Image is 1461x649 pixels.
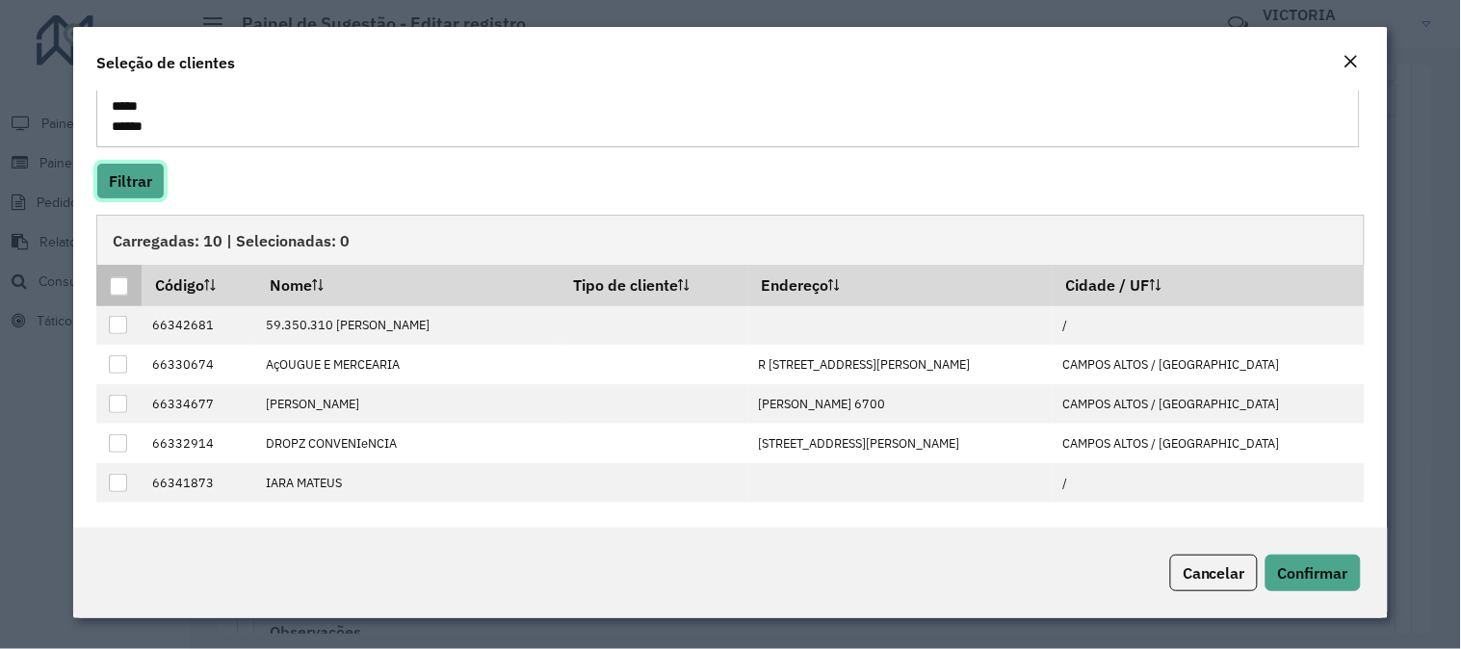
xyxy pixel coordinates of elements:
[256,384,560,424] td: [PERSON_NAME]
[1338,50,1365,75] button: Close
[748,345,1054,384] td: R [STREET_ADDRESS][PERSON_NAME]
[1183,563,1245,583] span: Cancelar
[1053,463,1364,503] td: /
[142,384,256,424] td: 66334677
[1170,555,1258,591] button: Cancelar
[256,306,560,346] td: 59.350.310 [PERSON_NAME]
[256,345,560,384] td: AçOUGUE E MERCEARIA
[142,265,256,305] th: Código
[142,503,256,542] td: 66398023
[1053,503,1364,542] td: CAMPOS ALTOS / [GEOGRAPHIC_DATA]
[748,265,1054,305] th: Endereço
[256,265,560,305] th: Nome
[256,503,560,542] td: [PERSON_NAME]
[256,463,560,503] td: IARA MATEUS
[142,345,256,384] td: 66330674
[561,265,748,305] th: Tipo de cliente
[748,424,1054,463] td: [STREET_ADDRESS][PERSON_NAME]
[142,424,256,463] td: 66332914
[96,163,165,199] button: Filtrar
[1278,563,1348,583] span: Confirmar
[96,215,1365,265] div: Carregadas: 10 | Selecionadas: 0
[1053,345,1364,384] td: CAMPOS ALTOS / [GEOGRAPHIC_DATA]
[1053,265,1364,305] th: Cidade / UF
[96,51,235,74] h4: Seleção de clientes
[1265,555,1361,591] button: Confirmar
[1053,306,1364,346] td: /
[256,424,560,463] td: DROPZ CONVENIeNCIA
[748,384,1054,424] td: [PERSON_NAME] 6700
[1344,54,1359,69] em: Fechar
[748,503,1054,542] td: R SaO JERONIMO 565
[1053,424,1364,463] td: CAMPOS ALTOS / [GEOGRAPHIC_DATA]
[1053,384,1364,424] td: CAMPOS ALTOS / [GEOGRAPHIC_DATA]
[142,306,256,346] td: 66342681
[142,463,256,503] td: 66341873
